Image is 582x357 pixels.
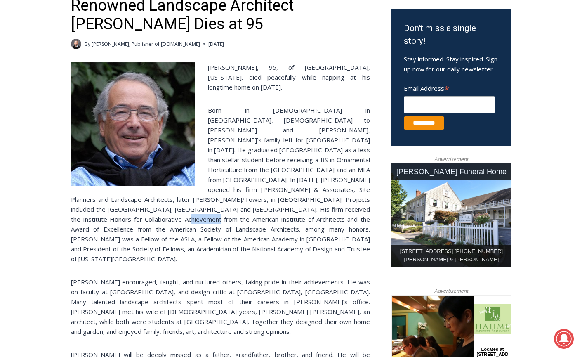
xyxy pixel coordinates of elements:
div: Located at [STREET_ADDRESS][PERSON_NAME] [85,52,117,99]
div: [PERSON_NAME] Funeral Home [391,163,511,180]
a: Intern @ [DOMAIN_NAME] [198,80,400,103]
div: Available for Private Home, Business, Club or Other Events [54,11,204,26]
p: [PERSON_NAME] encouraged, taught, and nurtured others, taking pride in their achievements. He was... [71,277,370,336]
a: [PERSON_NAME], Publisher of [DOMAIN_NAME] [92,40,200,47]
p: [PERSON_NAME], 95, of [GEOGRAPHIC_DATA], [US_STATE], died peacefully while napping at his longtim... [71,62,370,92]
span: Intern @ [DOMAIN_NAME] [216,82,382,101]
a: Book [PERSON_NAME]'s Good Humor for Your Event [245,2,298,38]
label: Email Address [404,80,495,95]
a: Open Tues. - Sun. [PHONE_NUMBER] [0,83,83,103]
p: Stay informed. Stay inspired. Sign up now for our daily newsletter. [404,54,499,74]
div: [STREET_ADDRESS] [PHONE_NUMBER] [PERSON_NAME] & [PERSON_NAME] [391,245,511,267]
div: "I learned about the history of a place I’d honestly never considered even as a resident of [GEOG... [208,0,390,80]
span: Advertisement [426,155,476,163]
span: Open Tues. - Sun. [PHONE_NUMBER] [2,85,81,116]
p: Born in [DEMOGRAPHIC_DATA] in [GEOGRAPHIC_DATA], [DEMOGRAPHIC_DATA] to [PERSON_NAME] and [PERSON_... [71,105,370,264]
span: By [85,40,90,48]
h3: Don't miss a single story! [404,22,499,48]
time: [DATE] [208,40,224,48]
span: Advertisement [426,287,476,295]
img: Obituary - Peter George Rolland [71,62,195,186]
a: Author image [71,39,81,49]
h4: Book [PERSON_NAME]'s Good Humor for Your Event [251,9,287,32]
